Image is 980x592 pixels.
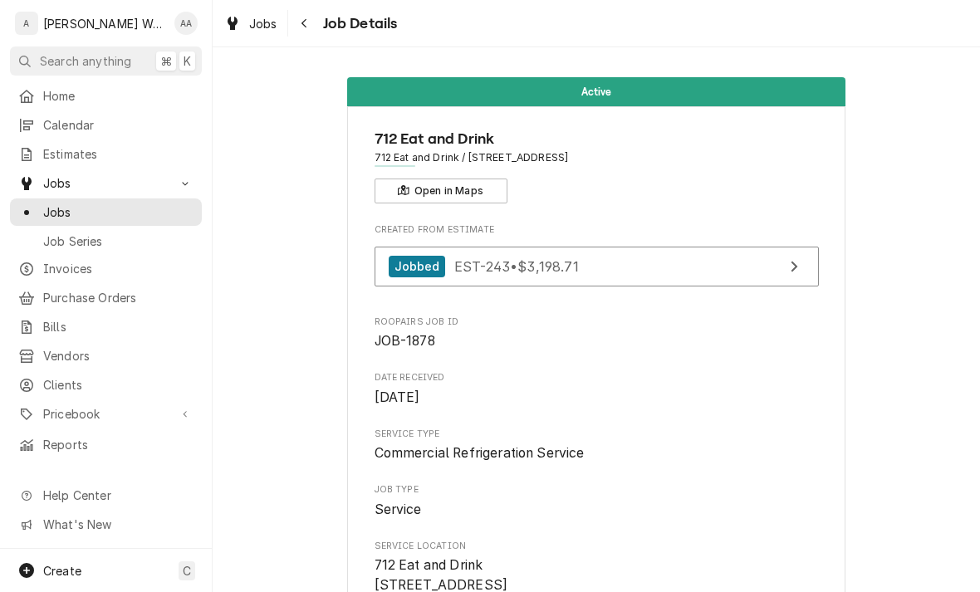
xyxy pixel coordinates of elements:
[10,111,202,139] a: Calendar
[375,331,819,351] span: Roopairs Job ID
[174,12,198,35] div: Aaron Anderson's Avatar
[43,203,194,221] span: Jobs
[43,487,192,504] span: Help Center
[10,169,202,197] a: Go to Jobs
[43,174,169,192] span: Jobs
[43,289,194,306] span: Purchase Orders
[454,257,579,274] span: EST-243 • $3,198.71
[43,232,194,250] span: Job Series
[40,52,131,70] span: Search anything
[292,10,318,37] button: Navigate back
[10,313,202,340] a: Bills
[218,10,284,37] a: Jobs
[375,483,819,519] div: Job Type
[375,540,819,553] span: Service Location
[15,12,38,35] div: A
[43,405,169,423] span: Pricebook
[10,431,202,458] a: Reports
[43,436,194,453] span: Reports
[43,318,194,335] span: Bills
[375,371,819,407] div: Date Received
[10,342,202,369] a: Vendors
[375,128,819,150] span: Name
[43,347,194,364] span: Vendors
[318,12,398,35] span: Job Details
[43,15,165,32] div: [PERSON_NAME] Works LLC
[43,516,192,533] span: What's New
[10,140,202,168] a: Estimates
[184,52,191,70] span: K
[375,316,819,351] div: Roopairs Job ID
[183,562,191,580] span: C
[375,179,507,203] button: Open in Maps
[43,145,194,163] span: Estimates
[375,316,819,329] span: Roopairs Job ID
[10,400,202,428] a: Go to Pricebook
[375,388,819,408] span: Date Received
[10,371,202,399] a: Clients
[375,500,819,520] span: Job Type
[249,15,277,32] span: Jobs
[375,501,422,517] span: Service
[581,86,612,97] span: Active
[43,87,194,105] span: Home
[389,256,446,278] div: Jobbed
[10,255,202,282] a: Invoices
[43,564,81,578] span: Create
[10,198,202,226] a: Jobs
[375,371,819,384] span: Date Received
[43,376,194,394] span: Clients
[375,128,819,203] div: Client Information
[10,46,202,76] button: Search anything⌘K
[10,228,202,255] a: Job Series
[375,223,819,295] div: Created From Estimate
[375,247,819,287] a: View Estimate
[375,150,819,165] span: Address
[347,77,845,106] div: Status
[375,428,819,441] span: Service Type
[160,52,172,70] span: ⌘
[174,12,198,35] div: AA
[375,333,435,349] span: JOB-1878
[10,482,202,509] a: Go to Help Center
[43,260,194,277] span: Invoices
[375,223,819,237] span: Created From Estimate
[10,284,202,311] a: Purchase Orders
[10,82,202,110] a: Home
[43,116,194,134] span: Calendar
[10,511,202,538] a: Go to What's New
[375,443,819,463] span: Service Type
[375,445,585,461] span: Commercial Refrigeration Service
[375,428,819,463] div: Service Type
[375,389,420,405] span: [DATE]
[375,483,819,497] span: Job Type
